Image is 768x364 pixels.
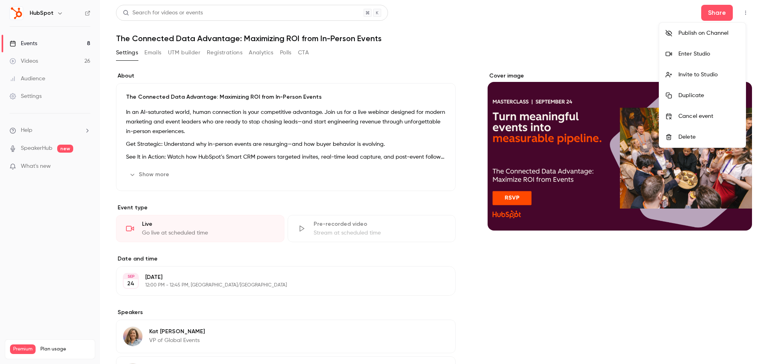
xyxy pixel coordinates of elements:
[678,71,739,79] div: Invite to Studio
[678,91,739,99] div: Duplicate
[678,50,739,58] div: Enter Studio
[678,133,739,141] div: Delete
[678,29,739,37] div: Publish on Channel
[678,112,739,120] div: Cancel event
